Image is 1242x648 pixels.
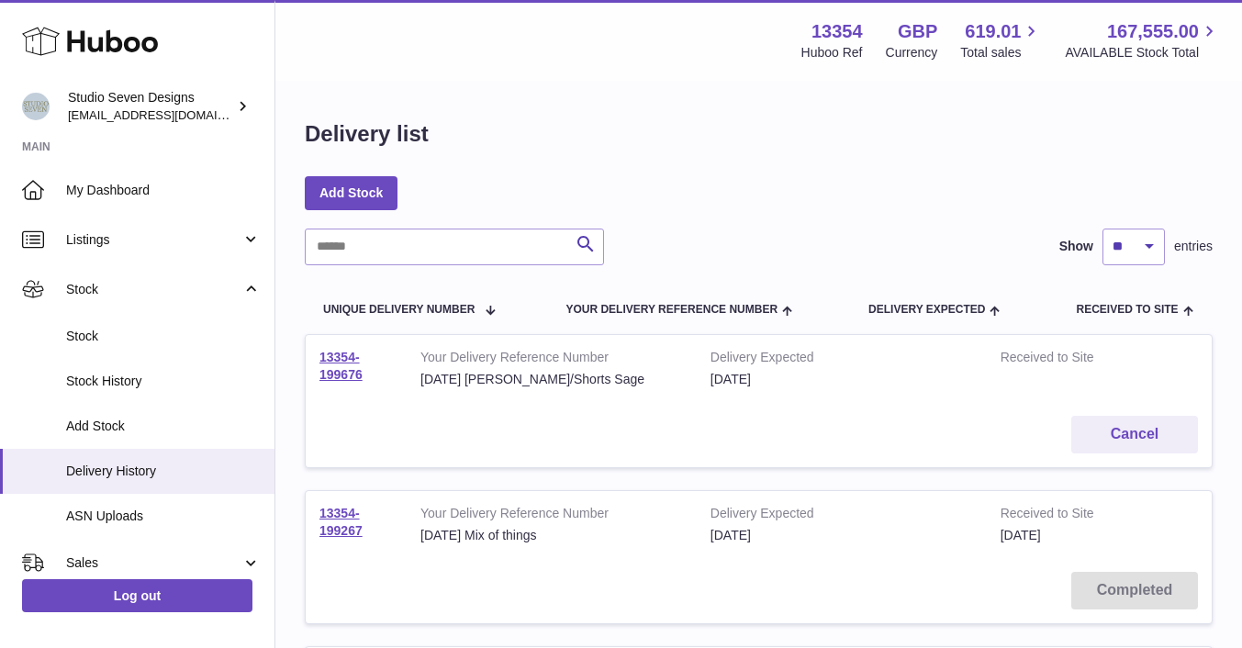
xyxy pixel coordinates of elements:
span: 167,555.00 [1107,19,1199,44]
div: Currency [886,44,938,61]
span: Received to Site [1076,304,1178,316]
div: Huboo Ref [801,44,863,61]
span: entries [1174,238,1213,255]
h1: Delivery list [305,119,429,149]
span: 619.01 [965,19,1021,44]
a: 13354-199676 [319,350,363,382]
div: Studio Seven Designs [68,89,233,124]
a: 167,555.00 AVAILABLE Stock Total [1065,19,1220,61]
a: Add Stock [305,176,397,209]
div: [DATE] Mix of things [420,527,683,544]
a: 619.01 Total sales [960,19,1042,61]
a: 13354-199267 [319,506,363,538]
label: Show [1059,238,1093,255]
strong: Received to Site [1001,505,1136,527]
strong: Your Delivery Reference Number [420,349,683,371]
span: [EMAIL_ADDRESS][DOMAIN_NAME] [68,107,270,122]
strong: Delivery Expected [711,349,973,371]
div: [DATE] [711,371,973,388]
span: Add Stock [66,418,261,435]
span: ASN Uploads [66,508,261,525]
button: Cancel [1071,416,1198,453]
span: Sales [66,554,241,572]
strong: 13354 [811,19,863,44]
strong: Received to Site [1001,349,1136,371]
strong: GBP [898,19,937,44]
span: Stock [66,281,241,298]
span: Stock History [66,373,261,390]
span: [DATE] [1001,528,1041,542]
span: Total sales [960,44,1042,61]
span: AVAILABLE Stock Total [1065,44,1220,61]
span: Delivery Expected [868,304,985,316]
span: Unique Delivery Number [323,304,475,316]
span: My Dashboard [66,182,261,199]
span: Your Delivery Reference Number [565,304,778,316]
strong: Delivery Expected [711,505,973,527]
span: Delivery History [66,463,261,480]
span: Listings [66,231,241,249]
img: contact.studiosevendesigns@gmail.com [22,93,50,120]
strong: Your Delivery Reference Number [420,505,683,527]
span: Stock [66,328,261,345]
a: Log out [22,579,252,612]
div: [DATE] [711,527,973,544]
div: [DATE] [PERSON_NAME]/Shorts Sage [420,371,683,388]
